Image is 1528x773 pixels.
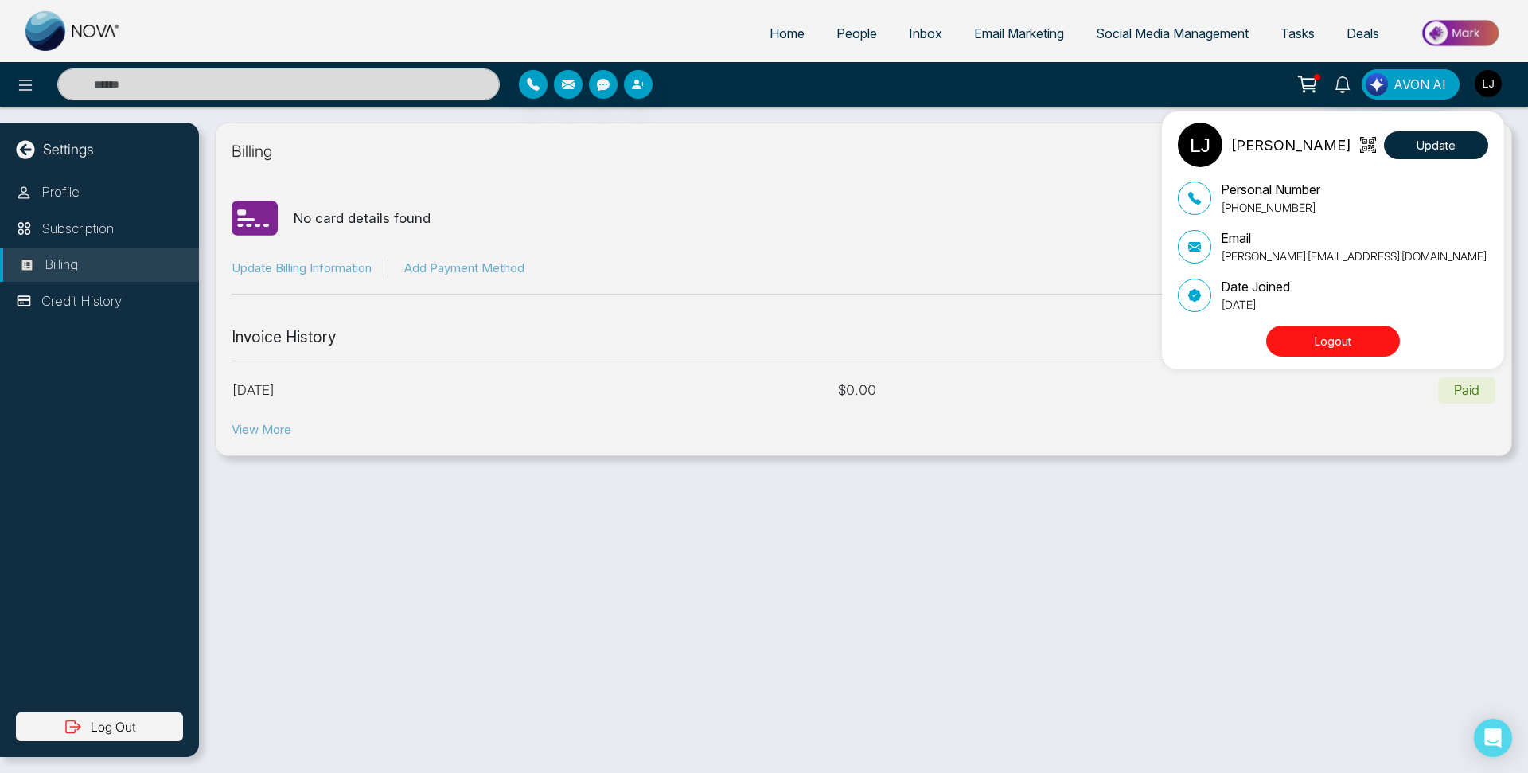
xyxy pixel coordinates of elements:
p: [DATE] [1221,296,1290,313]
p: Personal Number [1221,180,1320,199]
p: [PHONE_NUMBER] [1221,199,1320,216]
div: Open Intercom Messenger [1474,719,1512,757]
p: [PERSON_NAME] [1230,135,1351,156]
p: [PERSON_NAME][EMAIL_ADDRESS][DOMAIN_NAME] [1221,248,1487,264]
p: Email [1221,228,1487,248]
button: Update [1384,131,1488,159]
p: Date Joined [1221,277,1290,296]
button: Logout [1266,326,1400,357]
